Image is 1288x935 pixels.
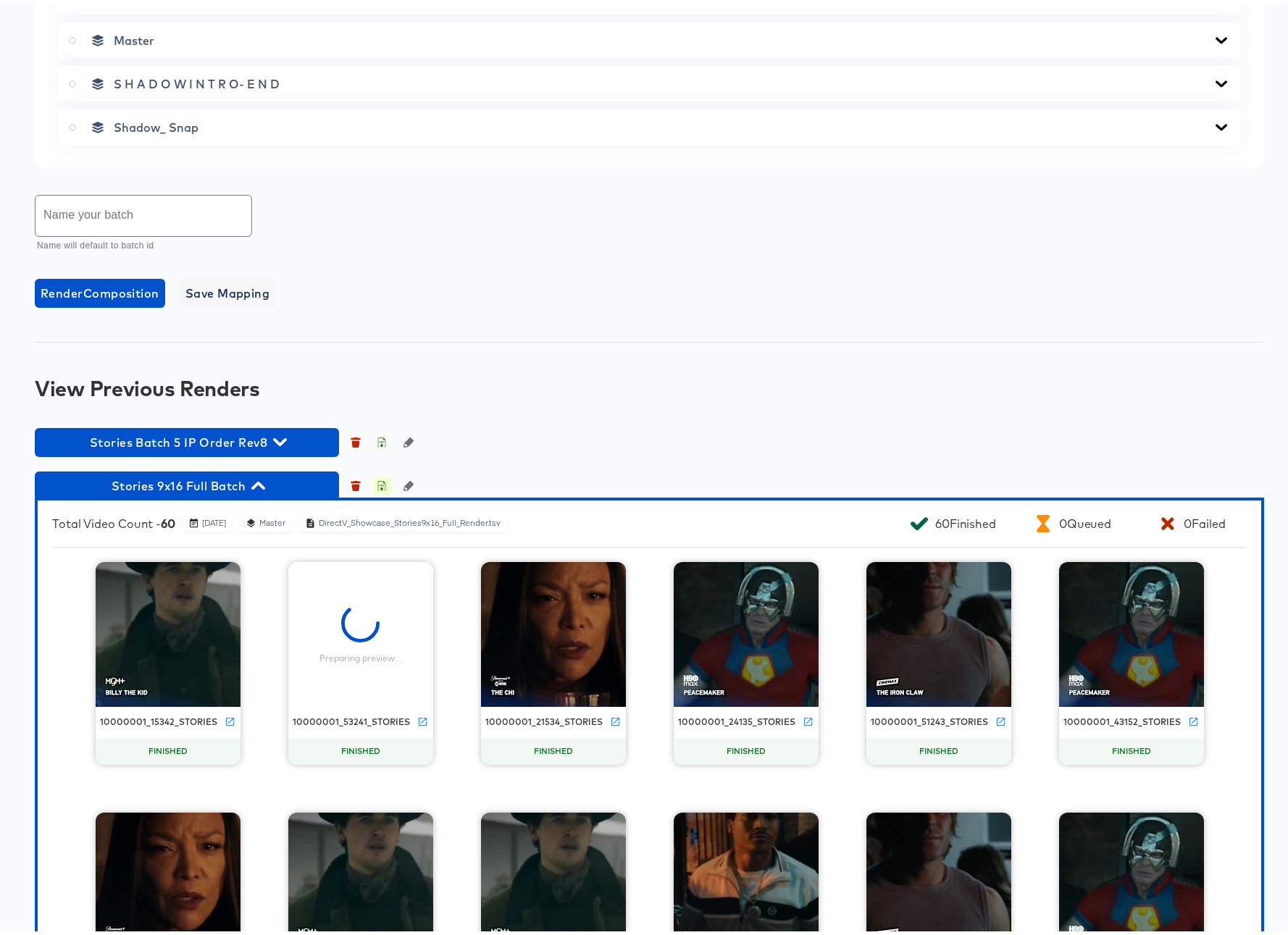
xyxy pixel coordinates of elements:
[485,713,603,724] div: 10000001_21534_stories
[319,649,401,661] div: Preparing preview...
[180,275,276,304] button: Save Mapping
[41,280,159,300] span: Render Composition
[52,513,175,527] div: Total Video Count -
[35,373,1264,396] div: View Previous Renders
[161,513,175,527] b: 60
[866,558,1011,703] img: thumbnail
[913,742,964,754] span: FINISHED
[114,117,198,131] span: Shadow_ Snap
[42,429,332,449] span: Stories Batch 5 IP Order Rev8
[318,514,501,525] div: DirectV_Showcase_Stories9x16_Full_Render.tsv
[1063,713,1181,724] div: 10000001_43152_stories
[259,514,286,525] div: Master
[100,713,217,724] div: 10000001_15342_stories
[201,514,227,525] div: [DATE]
[35,275,165,304] button: RenderComposition
[1059,558,1204,703] img: thumbnail
[678,713,795,724] div: 10000001_24135_stories
[114,30,154,44] span: Master
[96,558,241,703] img: thumbnail
[1059,513,1111,527] div: 0 Queued
[35,424,339,453] button: Stories Batch 5 IP Order Rev8
[185,280,270,300] span: Save Mapping
[871,713,988,724] div: 10000001_51243_stories
[674,558,819,703] img: thumbnail
[293,713,410,724] div: 10000001_53241_stories
[335,742,386,754] span: FINISHED
[114,73,280,88] span: S H A D O W I N T R O- E N D
[528,742,579,754] span: FINISHED
[935,513,996,527] div: 60 Finished
[1184,513,1225,527] div: 0 Failed
[37,235,242,250] p: Name will default to batch id
[35,468,339,497] button: Stories 9x16 Full Batch
[721,742,771,754] span: FINISHED
[143,742,193,754] span: FINISHED
[481,558,626,703] img: thumbnail
[42,472,332,492] span: Stories 9x16 Full Batch
[1106,742,1157,754] span: FINISHED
